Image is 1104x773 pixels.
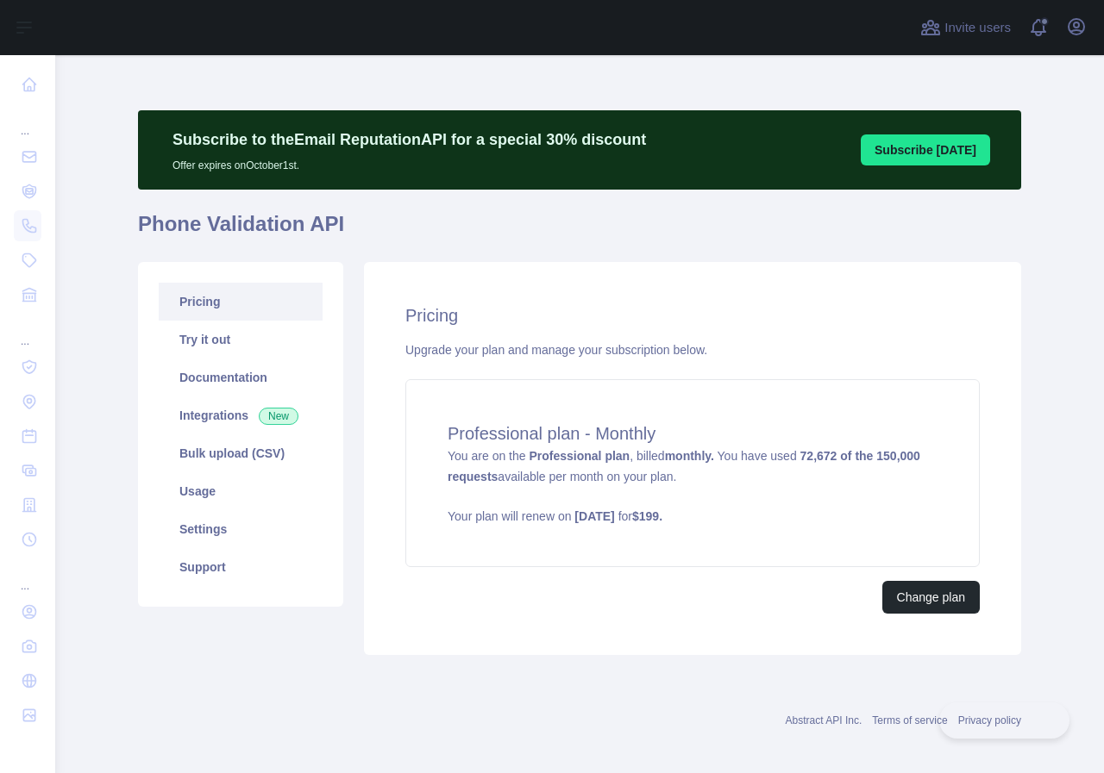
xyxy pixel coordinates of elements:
[405,303,980,327] h2: Pricing
[159,472,323,510] a: Usage
[574,509,614,523] strong: [DATE]
[159,283,323,321] a: Pricing
[159,510,323,548] a: Settings
[14,558,41,593] div: ...
[872,714,947,726] a: Terms of service
[529,449,630,463] strong: Professional plan
[917,14,1014,41] button: Invite users
[939,702,1069,739] iframe: Toggle Customer Support
[159,434,323,472] a: Bulk upload (CSV)
[138,210,1021,252] h1: Phone Validation API
[632,509,662,523] strong: $ 199 .
[882,581,980,614] button: Change plan
[665,449,714,463] strong: monthly.
[786,714,862,726] a: Abstract API Inc.
[172,128,646,152] p: Subscribe to the Email Reputation API for a special 30 % discount
[159,321,323,358] a: Try it out
[861,134,990,165] button: Subscribe [DATE]
[159,548,323,586] a: Support
[448,508,938,525] p: Your plan will renew on for
[448,449,938,525] span: You are on the , billed You have used available per month on your plan.
[448,421,938,446] h4: Professional plan - Monthly
[14,103,41,138] div: ...
[172,152,646,172] p: Offer expires on October 1st.
[405,341,980,358] div: Upgrade your plan and manage your subscription below.
[448,449,920,483] strong: 72,672 of the 150,000 requests
[159,396,323,434] a: Integrations New
[14,314,41,348] div: ...
[159,358,323,396] a: Documentation
[944,18,1011,38] span: Invite users
[259,408,298,425] span: New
